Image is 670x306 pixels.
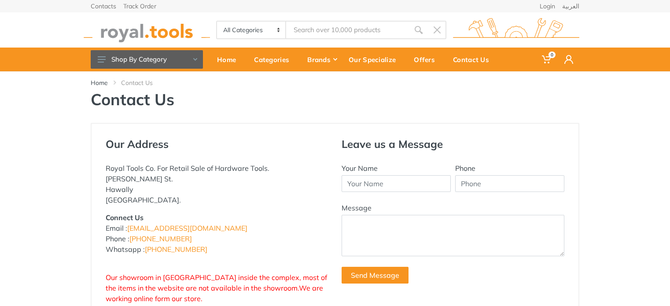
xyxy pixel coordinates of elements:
[217,22,286,38] select: Category
[91,3,116,9] a: Contacts
[145,245,207,254] a: [PHONE_NUMBER]
[106,212,328,254] p: Email : Phone : Whatsapp :
[408,48,447,71] a: Offers
[211,50,248,69] div: Home
[211,48,248,71] a: Home
[121,78,166,87] li: Contact Us
[248,48,301,71] a: Categories
[106,213,144,222] strong: Connect Us
[540,3,555,9] a: Login
[453,18,579,42] img: royal.tools Logo
[447,48,501,71] a: Contact Us
[84,18,210,42] img: royal.tools Logo
[549,52,556,58] span: 0
[455,175,564,192] input: Phone
[106,138,328,151] h4: Our Address
[342,163,378,173] label: Your Name
[562,3,579,9] a: العربية
[342,175,451,192] input: Your Name
[129,234,192,243] a: [PHONE_NUMBER]
[342,138,564,151] h4: Leave us a Message
[91,90,579,109] h1: Contact Us
[342,267,409,284] button: Send Message
[342,48,408,71] a: Our Specialize
[447,50,501,69] div: Contact Us
[106,273,327,303] span: Our showroom in [GEOGRAPHIC_DATA] inside the complex, most of the items in the website are not av...
[91,78,579,87] nav: breadcrumb
[286,21,409,39] input: Site search
[106,163,328,205] p: Royal Tools Co. For Retail Sale of Hardware Tools. [PERSON_NAME] St. Hawally [GEOGRAPHIC_DATA].
[342,50,408,69] div: Our Specialize
[91,50,203,69] button: Shop By Category
[455,163,475,173] label: Phone
[301,50,342,69] div: Brands
[91,78,108,87] a: Home
[123,3,156,9] a: Track Order
[342,203,372,213] label: Message
[536,48,558,71] a: 0
[127,224,247,232] a: [EMAIL_ADDRESS][DOMAIN_NAME]
[408,50,447,69] div: Offers
[248,50,301,69] div: Categories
